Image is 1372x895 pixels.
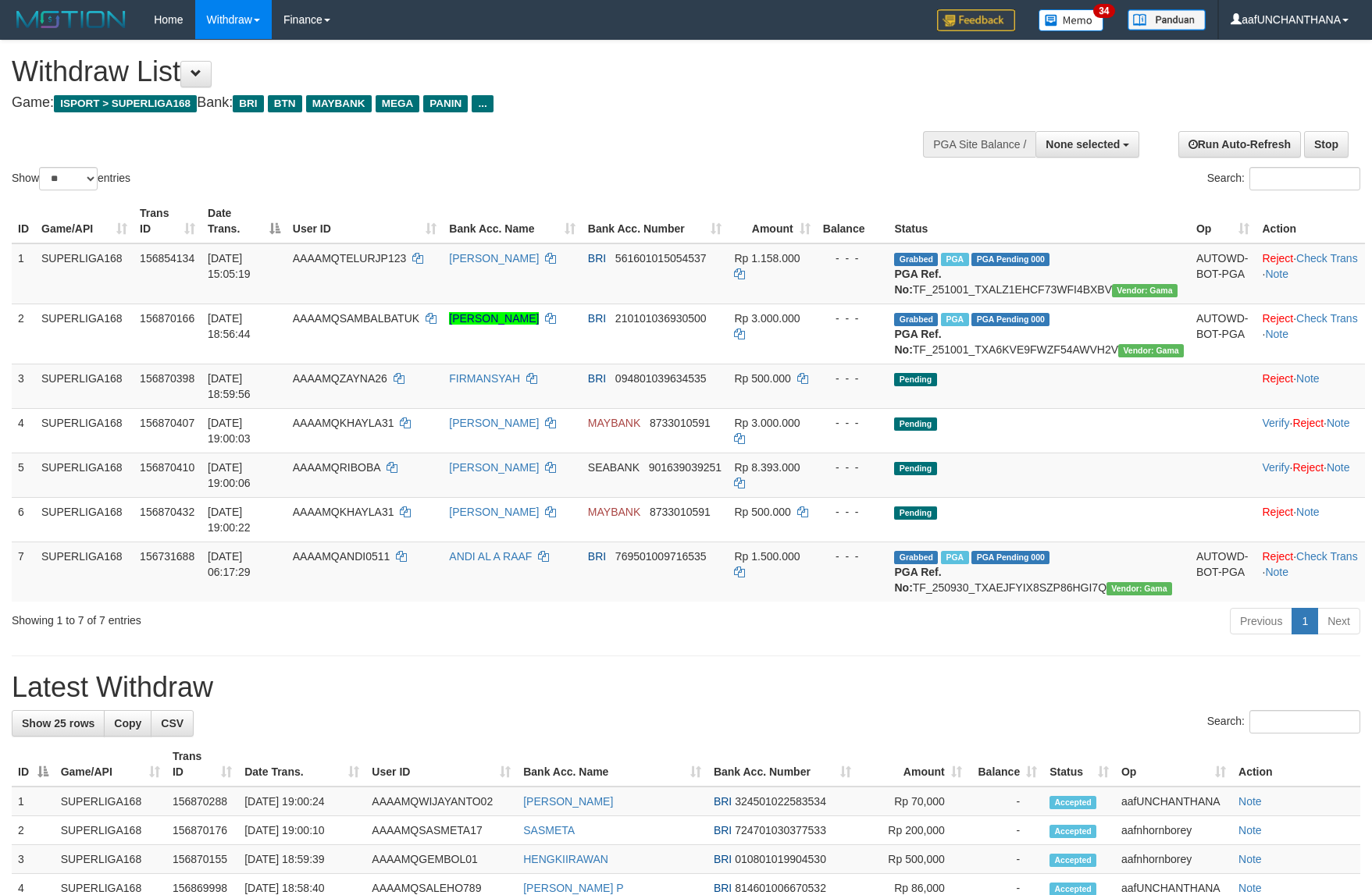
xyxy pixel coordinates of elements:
td: TF_250930_TXAEJFYIX8SZP86HGI7Q [888,542,1189,602]
span: 156870166 [140,312,194,325]
input: Search: [1249,167,1360,190]
td: SUPERLIGA168 [55,845,166,874]
td: 1 [12,787,55,816]
th: Game/API: activate to sort column ascending [35,199,134,243]
div: - - - [823,460,882,475]
span: 156870432 [140,506,194,518]
span: 34 [1093,4,1114,18]
span: BRI [588,372,606,385]
th: Action [1256,199,1365,243]
a: Note [1265,566,1288,578]
td: SUPERLIGA168 [55,787,166,816]
img: panduan.png [1128,9,1206,30]
span: PGA Pending [971,551,1049,564]
span: Copy 210101036930500 to clipboard [615,312,707,325]
span: [DATE] 06:17:29 [208,550,251,578]
td: SUPERLIGA168 [35,542,134,602]
span: MAYBANK [306,95,372,112]
th: Bank Acc. Name: activate to sort column ascending [443,199,582,243]
span: Marked by aafromsomean [941,551,968,564]
td: 3 [12,364,35,408]
td: · [1256,497,1365,542]
a: FIRMANSYAH [449,372,520,385]
label: Show entries [12,167,130,190]
span: [DATE] 19:00:06 [208,461,251,489]
a: Check Trans [1296,252,1358,265]
a: Reject [1292,417,1324,429]
span: Pending [894,462,936,475]
td: [DATE] 18:59:39 [238,845,365,874]
span: Rp 1.500.000 [734,550,800,563]
span: PGA Pending [971,253,1049,266]
span: 156870398 [140,372,194,385]
span: [DATE] 19:00:03 [208,417,251,445]
span: Copy 8733010591 to clipboard [650,506,711,518]
span: Copy 561601015054537 to clipboard [615,252,707,265]
a: [PERSON_NAME] [449,506,539,518]
td: 4 [12,408,35,453]
td: SUPERLIGA168 [35,408,134,453]
span: Copy 814601006670532 to clipboard [735,882,826,894]
a: Note [1238,795,1262,808]
td: SUPERLIGA168 [35,453,134,497]
th: Bank Acc. Name: activate to sort column ascending [517,742,707,787]
span: BRI [588,252,606,265]
span: Pending [894,373,936,386]
a: SASMETA [523,824,575,836]
td: SUPERLIGA168 [35,243,134,304]
th: Status [888,199,1189,243]
span: Rp 500.000 [734,372,790,385]
th: Balance [817,199,889,243]
th: Status: activate to sort column ascending [1043,742,1115,787]
h1: Latest Withdraw [12,672,1360,703]
a: Note [1238,882,1262,894]
span: Pending [894,417,936,431]
a: HENGKIIRAWAN [523,853,608,865]
td: AAAAMQSASMETA17 [365,816,517,845]
td: SUPERLIGA168 [35,364,134,408]
td: 7 [12,542,35,602]
input: Search: [1249,710,1360,733]
span: AAAAMQKHAYLA31 [293,506,394,518]
span: BRI [714,882,732,894]
span: AAAAMQZAYNA26 [293,372,387,385]
div: - - - [823,371,882,386]
span: [DATE] 19:00:22 [208,506,251,534]
td: 5 [12,453,35,497]
span: MAYBANK [588,506,640,518]
span: BRI [714,853,732,865]
a: Note [1238,824,1262,836]
span: PGA Pending [971,313,1049,326]
span: SEABANK [588,461,640,474]
th: Amount: activate to sort column ascending [857,742,968,787]
span: AAAAMQKHAYLA31 [293,417,394,429]
th: Op: activate to sort column ascending [1115,742,1232,787]
td: AAAAMQWIJAYANTO02 [365,787,517,816]
span: BRI [588,550,606,563]
span: Copy [114,717,141,730]
a: Run Auto-Refresh [1178,131,1301,158]
td: AUTOWD-BOT-PGA [1190,542,1256,602]
span: AAAAMQRIBOBA [293,461,380,474]
a: Stop [1304,131,1349,158]
span: Copy 901639039251 to clipboard [649,461,722,474]
td: 2 [12,816,55,845]
span: 156854134 [140,252,194,265]
a: Note [1296,506,1320,518]
th: Trans ID: activate to sort column ascending [166,742,238,787]
a: Previous [1230,608,1292,634]
div: - - - [823,311,882,326]
td: 6 [12,497,35,542]
span: Copy 724701030377533 to clipboard [735,824,826,836]
td: [DATE] 19:00:24 [238,787,365,816]
td: Rp 70,000 [857,787,968,816]
td: Rp 500,000 [857,845,968,874]
td: 1 [12,243,35,304]
a: Copy [104,710,151,737]
a: Verify [1262,461,1289,474]
span: [DATE] 18:59:56 [208,372,251,400]
span: Accepted [1049,825,1096,838]
a: [PERSON_NAME] [449,312,539,325]
div: - - - [823,250,882,266]
b: PGA Ref. No: [894,328,941,356]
